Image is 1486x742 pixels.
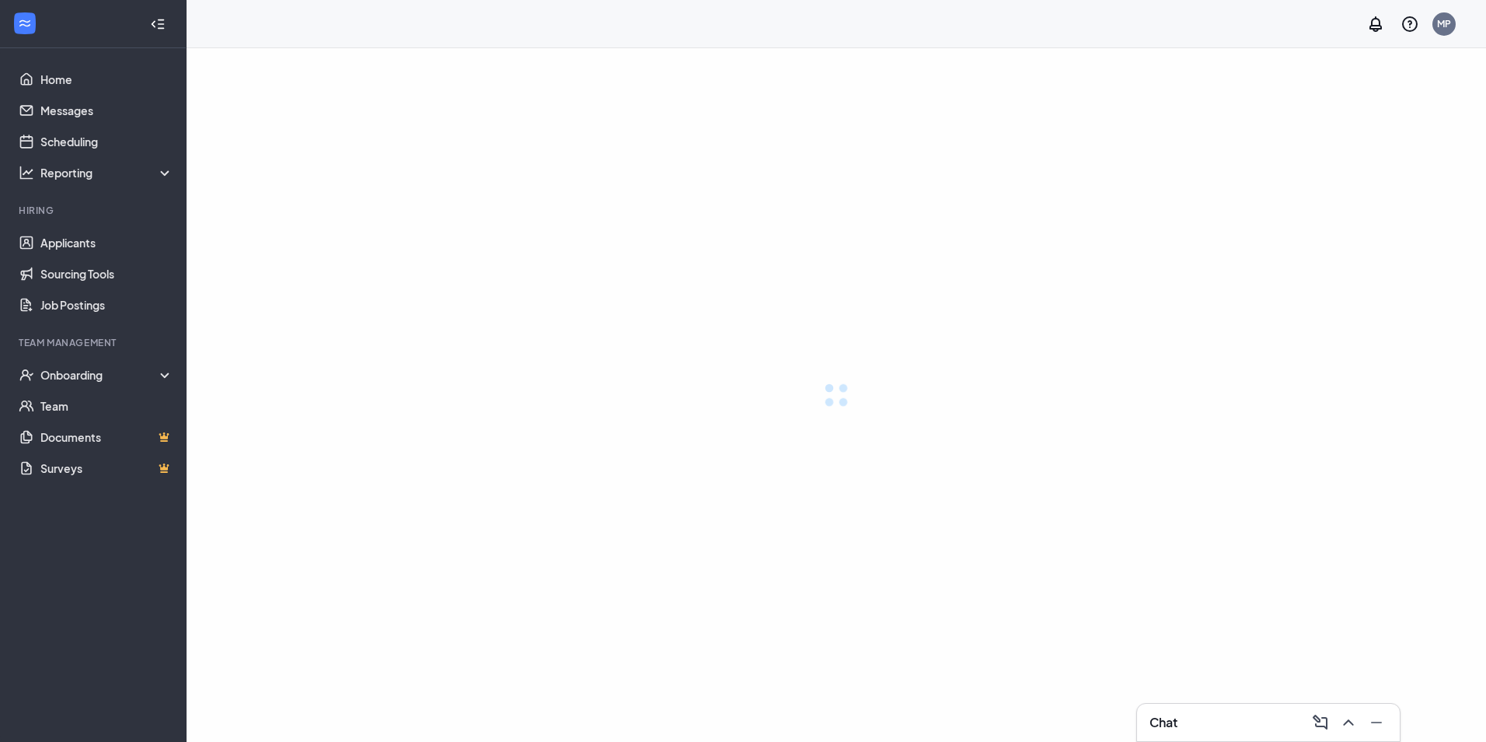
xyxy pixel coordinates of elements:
[1311,713,1330,732] svg: ComposeMessage
[40,165,174,180] div: Reporting
[40,258,173,289] a: Sourcing Tools
[1367,713,1386,732] svg: Minimize
[1334,710,1359,735] button: ChevronUp
[1366,15,1385,33] svg: Notifications
[40,64,173,95] a: Home
[40,95,173,126] a: Messages
[40,390,173,422] a: Team
[1306,710,1331,735] button: ComposeMessage
[19,165,34,180] svg: Analysis
[150,16,166,32] svg: Collapse
[40,367,174,383] div: Onboarding
[1401,15,1419,33] svg: QuestionInfo
[1362,710,1387,735] button: Minimize
[40,289,173,320] a: Job Postings
[40,227,173,258] a: Applicants
[19,204,170,217] div: Hiring
[40,422,173,453] a: DocumentsCrown
[19,367,34,383] svg: UserCheck
[19,336,170,349] div: Team Management
[1149,714,1177,731] h3: Chat
[40,126,173,157] a: Scheduling
[1437,17,1451,30] div: MP
[1339,713,1358,732] svg: ChevronUp
[17,16,33,31] svg: WorkstreamLogo
[40,453,173,484] a: SurveysCrown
